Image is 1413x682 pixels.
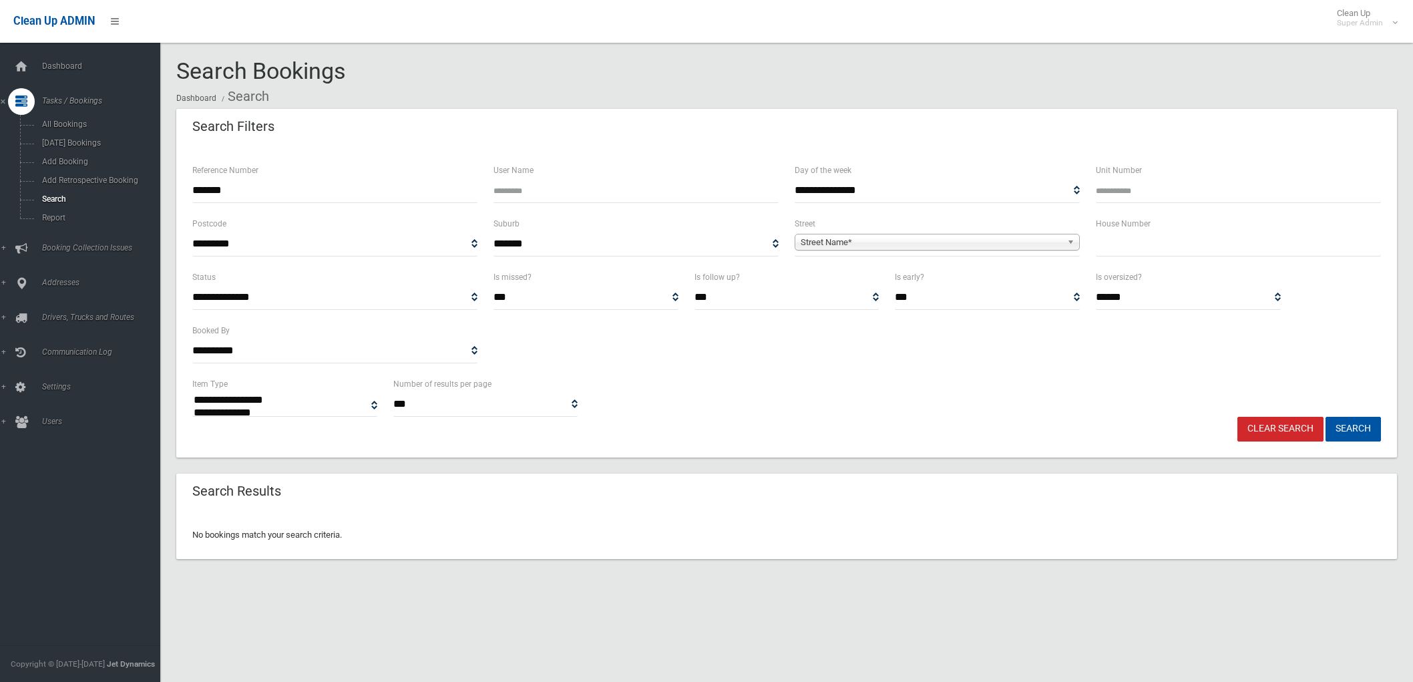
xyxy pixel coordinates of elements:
[493,163,534,178] label: User Name
[1096,216,1151,231] label: House Number
[38,120,160,129] span: All Bookings
[1330,8,1396,28] span: Clean Up
[218,84,269,109] li: Search
[38,313,172,322] span: Drivers, Trucks and Routes
[493,270,532,285] label: Is missed?
[192,323,230,338] label: Booked By
[176,511,1397,559] div: No bookings match your search criteria.
[38,347,172,357] span: Communication Log
[493,216,520,231] label: Suburb
[176,94,216,103] a: Dashboard
[1326,417,1381,442] button: Search
[38,176,160,185] span: Add Retrospective Booking
[1096,270,1142,285] label: Is oversized?
[38,278,172,287] span: Addresses
[192,377,228,391] label: Item Type
[38,157,160,166] span: Add Booking
[393,377,491,391] label: Number of results per page
[107,659,155,669] strong: Jet Dynamics
[1337,18,1383,28] small: Super Admin
[176,57,346,84] span: Search Bookings
[176,478,297,504] header: Search Results
[192,216,226,231] label: Postcode
[795,216,815,231] label: Street
[694,270,740,285] label: Is follow up?
[1237,417,1324,442] a: Clear Search
[795,163,851,178] label: Day of the week
[38,213,160,222] span: Report
[38,138,160,148] span: [DATE] Bookings
[38,243,172,252] span: Booking Collection Issues
[38,61,172,71] span: Dashboard
[38,96,172,106] span: Tasks / Bookings
[1096,163,1142,178] label: Unit Number
[13,15,95,27] span: Clean Up ADMIN
[38,417,172,426] span: Users
[895,270,924,285] label: Is early?
[176,114,290,140] header: Search Filters
[38,194,160,204] span: Search
[192,270,216,285] label: Status
[38,382,172,391] span: Settings
[801,234,1062,250] span: Street Name*
[192,163,258,178] label: Reference Number
[11,659,105,669] span: Copyright © [DATE]-[DATE]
